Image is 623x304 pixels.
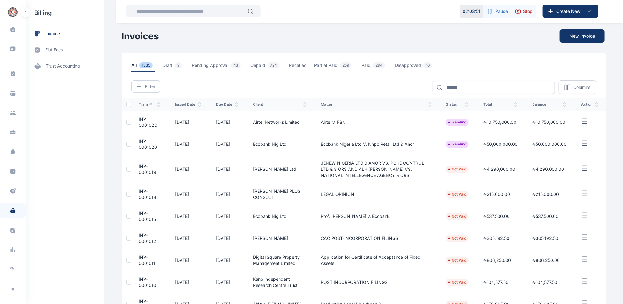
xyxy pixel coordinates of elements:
[131,62,163,72] a: All1335
[26,26,104,42] a: invoice
[45,47,63,53] span: flat fees
[246,205,313,227] td: Ecobank Nig Ltd
[209,111,246,133] td: [DATE]
[483,214,510,219] span: ₦537,500.00
[168,133,209,155] td: [DATE]
[246,155,313,183] td: [PERSON_NAME] Ltd
[314,62,354,72] span: Partial Paid
[209,183,246,205] td: [DATE]
[168,271,209,293] td: [DATE]
[495,8,508,14] span: Pause
[483,192,510,197] span: ₦215,000.00
[139,277,156,288] a: INV-0001010
[313,227,438,249] td: CAC POST-INCORPORATION FILINGS
[483,167,515,172] span: ₦4,290,000.00
[448,142,466,147] li: Pending
[139,62,153,68] span: 1335
[209,205,246,227] td: [DATE]
[448,167,466,172] li: Not Paid
[483,280,508,285] span: ₦104,577.50
[45,31,60,37] span: invoice
[139,189,156,200] a: INV-0001018
[313,133,438,155] td: Ecobank Nigeria Ltd V. Nnpc Retail Ltd & Anor
[532,214,559,219] span: ₦537,500.00
[313,183,438,205] td: LEGAL OPINION
[532,141,566,147] span: ₦50,000,000.00
[246,183,313,205] td: [PERSON_NAME] PLUS CONSULT
[168,249,209,271] td: [DATE]
[163,62,192,72] a: Draft9
[192,62,251,72] a: Pending Approval43
[231,62,241,68] span: 43
[532,167,564,172] span: ₦4,290,000.00
[340,62,352,68] span: 259
[361,62,395,72] a: Paid284
[573,84,590,90] p: Columns
[448,258,466,263] li: Not Paid
[246,227,313,249] td: [PERSON_NAME]
[483,5,511,18] button: Pause
[559,80,596,94] button: Columns
[139,116,157,128] a: INV-0001022
[131,80,160,93] button: Filter
[483,141,518,147] span: ₦50,000,000.00
[289,62,307,72] span: Recalled
[448,236,466,241] li: Not Paid
[253,102,306,107] span: client
[163,62,185,72] span: Draft
[26,42,104,58] a: flat fees
[313,111,438,133] td: Airtel v. FBN
[46,63,80,69] span: trust accounting
[216,102,238,107] span: Due Date
[139,211,156,222] a: INV-0001015
[543,5,598,18] button: Create New
[532,258,560,263] span: ₦806,250.00
[446,102,469,107] span: status
[483,119,516,125] span: ₦10,750,000.00
[483,258,511,263] span: ₦806,250.00
[246,111,313,133] td: Airtel Networks Limited
[313,271,438,293] td: POST INCORPORATION FILINGS
[145,83,155,90] span: Filter
[395,62,435,72] span: Disapproved
[511,5,536,18] button: Stop
[139,255,155,266] a: INV-0001011
[26,58,104,74] a: trust accounting
[251,62,282,72] span: Unpaid
[395,62,442,72] a: Disapproved16
[532,119,565,125] span: ₦10,750,000.00
[139,102,160,107] span: Trans #
[313,249,438,271] td: Application for Certificate of Acceptance of Fixed Assets
[175,62,182,68] span: 9
[313,205,438,227] td: Prof. [PERSON_NAME] v. Ecobank
[168,205,209,227] td: [DATE]
[139,163,156,175] a: INV-0001019
[532,280,557,285] span: ₦104,577.50
[246,249,313,271] td: Digital Square Property Management Limited
[209,155,246,183] td: [DATE]
[175,102,201,107] span: issued date
[139,138,157,150] a: INV-0001020
[131,62,155,72] span: All
[209,249,246,271] td: [DATE]
[246,271,313,293] td: Kano Independent Research Centre Trust
[532,236,558,241] span: ₦305,192.50
[373,62,385,68] span: 284
[448,280,466,285] li: Not Paid
[168,111,209,133] td: [DATE]
[554,8,586,14] span: Create New
[532,192,559,197] span: ₦215,000.00
[139,233,156,244] a: INV-0001012
[448,214,466,219] li: Not Paid
[314,62,361,72] a: Partial Paid259
[581,102,599,107] span: action
[463,8,480,14] p: 02 : 03 : 51
[251,62,289,72] a: Unpaid724
[168,155,209,183] td: [DATE]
